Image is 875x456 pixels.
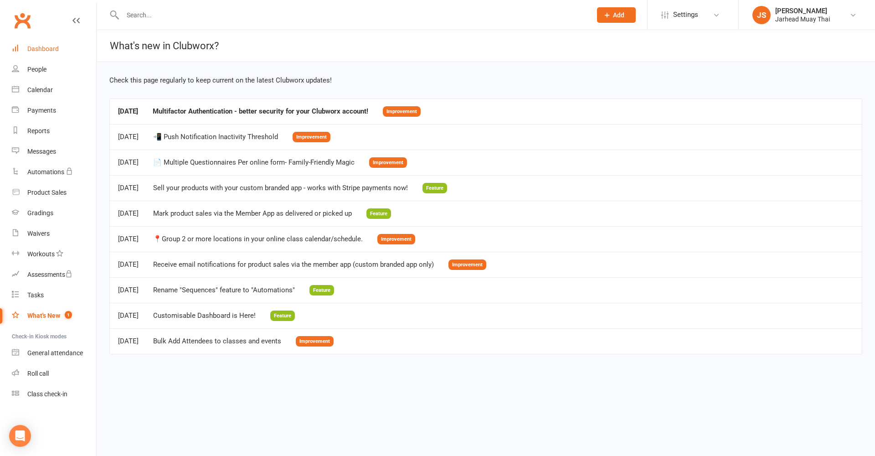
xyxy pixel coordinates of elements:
a: Gradings [12,203,96,223]
a: Reports [12,121,96,141]
a: [DATE]Receive email notifications for product sales via the member app (custom branded app only)I... [118,260,486,268]
a: [DATE]Customisable Dashboard is Here!Feature [118,311,295,319]
div: General attendance [27,349,83,357]
div: [DATE] [118,337,139,345]
a: Assessments [12,264,96,285]
div: Receive email notifications for product sales via the member app (custom branded app only) [153,261,434,269]
div: Roll call [27,370,49,377]
div: Waivers [27,230,50,237]
div: Sell your products with your custom branded app - works with Stripe payments now! [153,184,408,192]
div: Bulk Add Attendees to classes and events [153,337,281,345]
span: Settings [673,5,698,25]
div: [DATE] [118,312,139,320]
span: Feature [366,208,391,219]
div: People [27,66,46,73]
div: Gradings [27,209,53,217]
div: [DATE] [118,286,139,294]
div: [DATE] [118,210,139,218]
span: Improvement [296,336,334,347]
div: Open Intercom Messenger [9,425,31,447]
a: [DATE]📄 Multiple Questionnaires Per online form- Family-Friendly MagicImprovement [118,158,407,166]
a: Messages [12,141,96,162]
div: [PERSON_NAME] [775,7,830,15]
div: Payments [27,107,56,114]
div: Multifactor Authentication - better security for your Clubworx account! [153,108,368,115]
div: 📄 Multiple Questionnaires Per online form- Family-Friendly Magic [153,159,355,166]
div: [DATE] [118,159,139,166]
a: Payments [12,100,96,121]
div: 📲 Push Notification Inactivity Threshold [153,133,278,141]
a: Workouts [12,244,96,264]
span: 1 [65,311,72,319]
div: [DATE] [118,133,139,141]
a: [DATE]Sell your products with your custom branded app - works with Stripe payments now!Feature [118,183,447,192]
div: Check this page regularly to keep current on the latest Clubworx updates! [109,75,862,86]
div: Class check-in [27,390,67,398]
span: Feature [422,183,447,193]
a: General attendance kiosk mode [12,343,96,363]
span: Improvement [377,234,415,244]
div: [DATE] [118,184,139,192]
span: Add [613,11,624,19]
a: [DATE]Rename "Sequences" feature to "Automations"Feature [118,285,334,294]
a: [DATE]📍Group 2 or more locations in your online class calendar/schedule.Improvement [118,234,415,243]
button: Add [597,7,636,23]
input: Search... [120,9,585,21]
div: Customisable Dashboard is Here! [153,312,256,320]
div: [DATE] [118,108,138,115]
div: Calendar [27,86,53,93]
span: Improvement [448,259,486,270]
div: Automations [27,168,64,176]
div: 📍Group 2 or more locations in your online class calendar/schedule. [153,235,363,243]
a: Waivers [12,223,96,244]
a: Clubworx [11,9,34,32]
a: Automations [12,162,96,182]
a: [DATE]Mark product sales via the Member App as delivered or picked upFeature [118,209,391,217]
span: Feature [309,285,334,295]
a: [DATE]📲 Push Notification Inactivity ThresholdImprovement [118,132,330,140]
div: Reports [27,127,50,135]
div: JS [752,6,771,24]
a: What's New1 [12,306,96,326]
span: Feature [270,311,295,321]
a: Tasks [12,285,96,306]
div: Jarhead Muay Thai [775,15,830,23]
a: Class kiosk mode [12,384,96,404]
div: What's New [27,312,60,319]
span: Improvement [293,132,330,142]
div: Mark product sales via the Member App as delivered or picked up [153,210,352,218]
div: Product Sales [27,189,67,196]
div: Assessments [27,271,72,278]
div: Messages [27,148,56,155]
div: [DATE] [118,235,139,243]
span: Improvement [383,106,421,117]
div: [DATE] [118,261,139,269]
div: Dashboard [27,45,59,52]
a: Roll call [12,363,96,384]
a: [DATE]Bulk Add Attendees to classes and eventsImprovement [118,337,334,345]
a: Product Sales [12,182,96,203]
span: Improvement [369,157,407,168]
a: Calendar [12,80,96,100]
h1: What's new in Clubworx? [97,30,219,62]
div: Tasks [27,291,44,299]
div: Workouts [27,250,55,258]
a: People [12,59,96,80]
a: Dashboard [12,39,96,59]
a: [DATE]Multifactor Authentication - better security for your Clubworx account!Improvement [118,107,421,115]
div: Rename "Sequences" feature to "Automations" [153,286,295,294]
